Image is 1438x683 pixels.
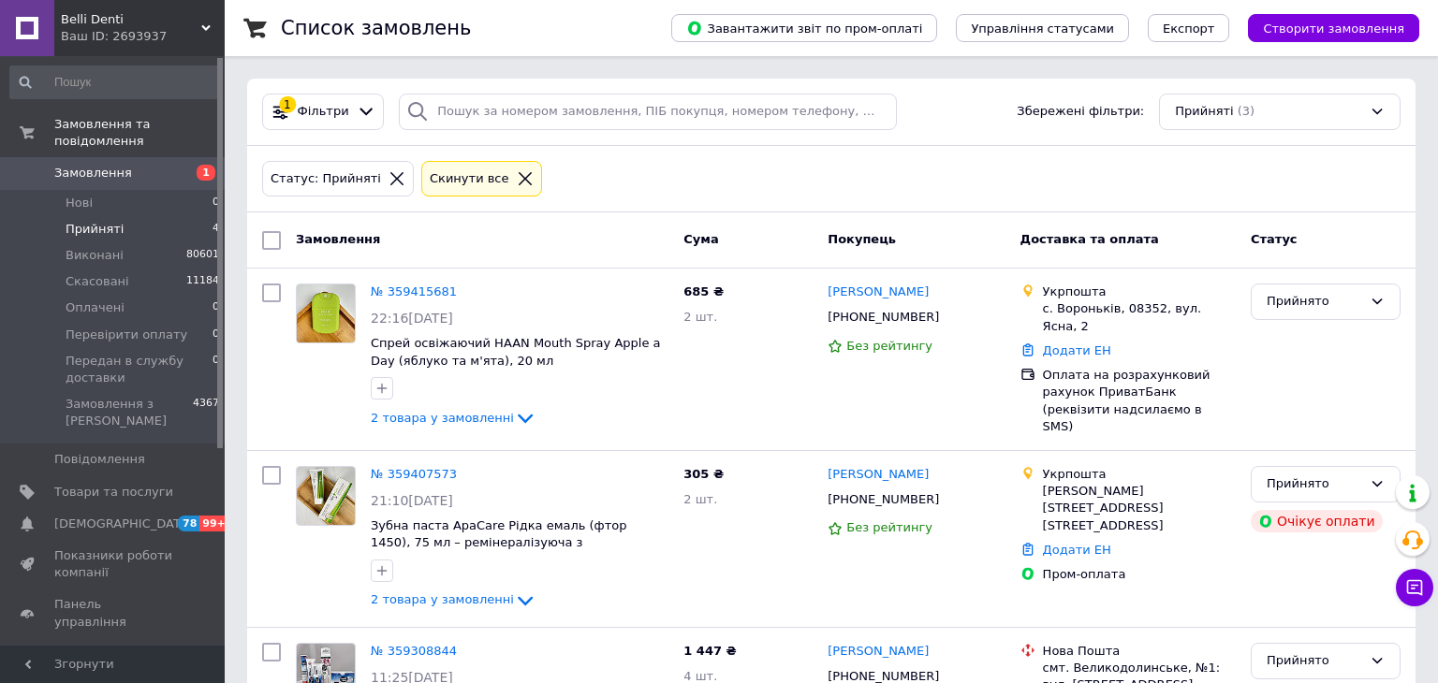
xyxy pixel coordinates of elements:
div: Укрпошта [1043,466,1236,483]
span: 4 [213,221,219,238]
span: Товари та послуги [54,484,173,501]
span: Замовлення [54,165,132,182]
div: Нова Пошта [1043,643,1236,660]
button: Управління статусами [956,14,1129,42]
span: Без рейтингу [846,339,932,353]
span: Оплачені [66,299,125,316]
span: [PHONE_NUMBER] [828,492,939,506]
span: Без рейтингу [846,520,932,534]
div: Прийнято [1267,474,1362,494]
div: Статус: Прийняті [267,169,385,189]
span: Перевірити оплату [66,327,187,343]
span: Фільтри [298,103,349,121]
span: Повідомлення [54,451,145,468]
a: Фото товару [296,466,356,526]
span: Доставка та оплата [1020,232,1159,246]
span: 0 [213,353,219,386]
span: 2 товара у замовленні [371,593,514,607]
span: 78 [178,516,199,531]
div: [PERSON_NAME][STREET_ADDRESS] [STREET_ADDRESS] [1043,483,1236,534]
span: Створити замовлення [1263,22,1404,36]
h1: Список замовлень [281,17,471,39]
a: [PERSON_NAME] [828,643,929,661]
span: 4 шт. [683,669,717,683]
div: Cкинути все [426,169,513,189]
span: Скасовані [66,273,129,290]
span: 4367 [193,396,219,429]
span: (3) [1238,104,1255,118]
a: 2 товара у замовленні [371,411,536,425]
div: Пром-оплата [1043,566,1236,583]
span: 2 шт. [683,310,717,324]
span: Прийняті [1175,103,1233,121]
div: Прийнято [1267,292,1362,312]
span: Покупець [828,232,896,246]
a: [PERSON_NAME] [828,466,929,484]
div: с. Вороньків, 08352, вул. Ясна, 2 [1043,300,1236,334]
a: Додати ЕН [1043,343,1111,357]
span: Завантажити звіт по пром-оплаті [686,20,922,36]
span: Збережені фільтри: [1017,103,1144,121]
span: 2 товара у замовленні [371,411,514,425]
div: Оплата на розрахунковий рахунок ПриватБанк (реквізити надсилаємо в SMS) [1043,367,1236,435]
span: Нові [66,195,93,211]
span: [PHONE_NUMBER] [828,669,939,683]
button: Створити замовлення [1248,14,1419,42]
span: 1 [197,165,215,181]
img: Фото товару [297,467,355,525]
span: [DEMOGRAPHIC_DATA] [54,516,193,532]
button: Чат з покупцем [1396,569,1433,606]
span: Cума [683,232,718,246]
div: 1 [279,96,296,113]
a: Зубна паста ApaCare Рідка емаль (фтор 1450), 75 мл – ремінералізуюча з гідроксиапатитом, для чутл... [371,518,668,585]
span: Показники роботи компанії [54,547,173,581]
a: [PERSON_NAME] [828,283,929,301]
a: Додати ЕН [1043,543,1111,557]
span: Управління статусами [971,22,1114,36]
a: Спрей освіжаючий HAAN Mouth Spray Apple a Day (яблуко та м'ята), 20 мл [371,336,661,368]
a: № 359415681 [371,284,457,298]
a: № 359308844 [371,644,457,658]
img: Фото товару [297,284,355,342]
input: Пошук [9,65,221,99]
div: Прийнято [1267,651,1362,671]
span: 22:16[DATE] [371,311,453,326]
input: Пошук за номером замовлення, ПІБ покупця, номером телефону, Email, номером накладної [399,94,897,130]
span: 305 ₴ [683,467,724,481]
span: Статус [1251,232,1298,246]
div: Укрпошта [1043,283,1236,300]
button: Експорт [1148,14,1230,42]
a: № 359407573 [371,467,457,481]
a: Створити замовлення [1229,21,1419,35]
span: Замовлення з [PERSON_NAME] [66,396,193,429]
a: 2 товара у замовленні [371,592,536,606]
span: Замовлення [296,232,380,246]
span: 80601 [186,247,219,264]
span: 11184 [186,273,219,290]
span: [PHONE_NUMBER] [828,310,939,324]
span: 0 [213,195,219,211]
span: Експорт [1163,22,1215,36]
button: Завантажити звіт по пром-оплаті [671,14,937,42]
span: 0 [213,327,219,343]
span: Замовлення та повідомлення [54,116,225,150]
a: Фото товару [296,283,356,343]
span: Передан в службу доставки [66,353,213,386]
span: 685 ₴ [683,284,724,298]
span: 1 447 ₴ [683,644,736,658]
div: Очікує оплати [1251,510,1383,532]
span: 21:10[DATE] [371,493,453,508]
span: 99+ [199,516,230,531]
span: Панель управління [54,596,173,630]
span: Прийняті [66,221,124,238]
span: 2 шт. [683,492,717,506]
span: Belli Denti [61,11,201,28]
span: 0 [213,299,219,316]
div: Ваш ID: 2693937 [61,28,225,45]
span: Виконані [66,247,124,264]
